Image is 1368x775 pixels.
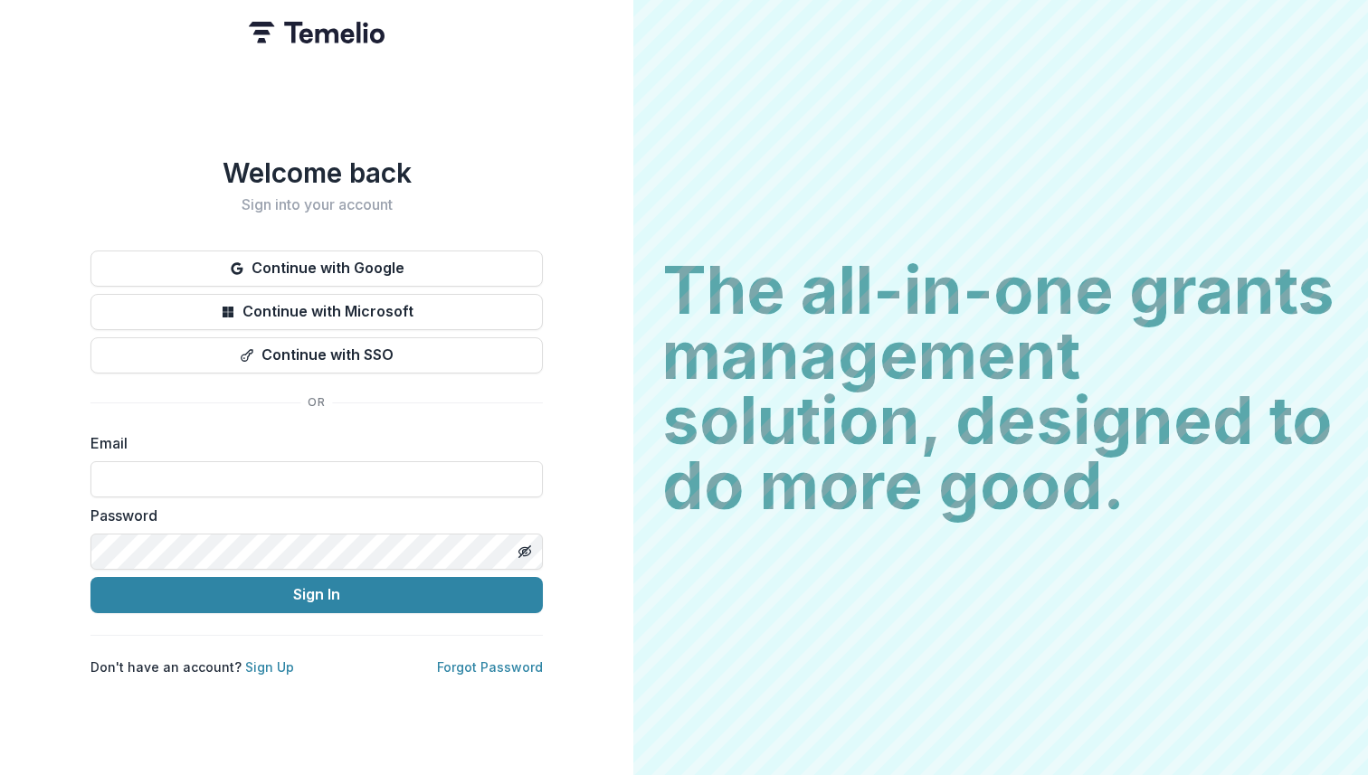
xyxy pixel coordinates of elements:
button: Sign In [90,577,543,613]
label: Password [90,505,532,526]
label: Email [90,432,532,454]
button: Continue with Google [90,250,543,287]
p: Don't have an account? [90,657,294,676]
a: Forgot Password [437,659,543,675]
button: Continue with Microsoft [90,294,543,330]
h2: Sign into your account [90,196,543,213]
a: Sign Up [245,659,294,675]
button: Toggle password visibility [510,537,539,566]
h1: Welcome back [90,156,543,189]
button: Continue with SSO [90,337,543,373]
img: Temelio [249,22,385,43]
